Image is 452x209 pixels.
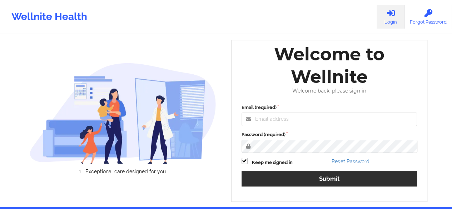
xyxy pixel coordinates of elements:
[242,104,417,111] label: Email (required)
[332,159,369,164] a: Reset Password
[36,169,216,174] li: Exceptional care designed for you.
[242,113,417,126] input: Email address
[242,131,417,138] label: Password (required)
[252,159,293,166] label: Keep me signed in
[242,171,417,186] button: Submit
[30,63,216,164] img: wellnite-auth-hero_200.c722682e.png
[237,88,422,94] div: Welcome back, please sign in
[377,5,404,29] a: Login
[237,43,422,88] div: Welcome to Wellnite
[404,5,452,29] a: Forgot Password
